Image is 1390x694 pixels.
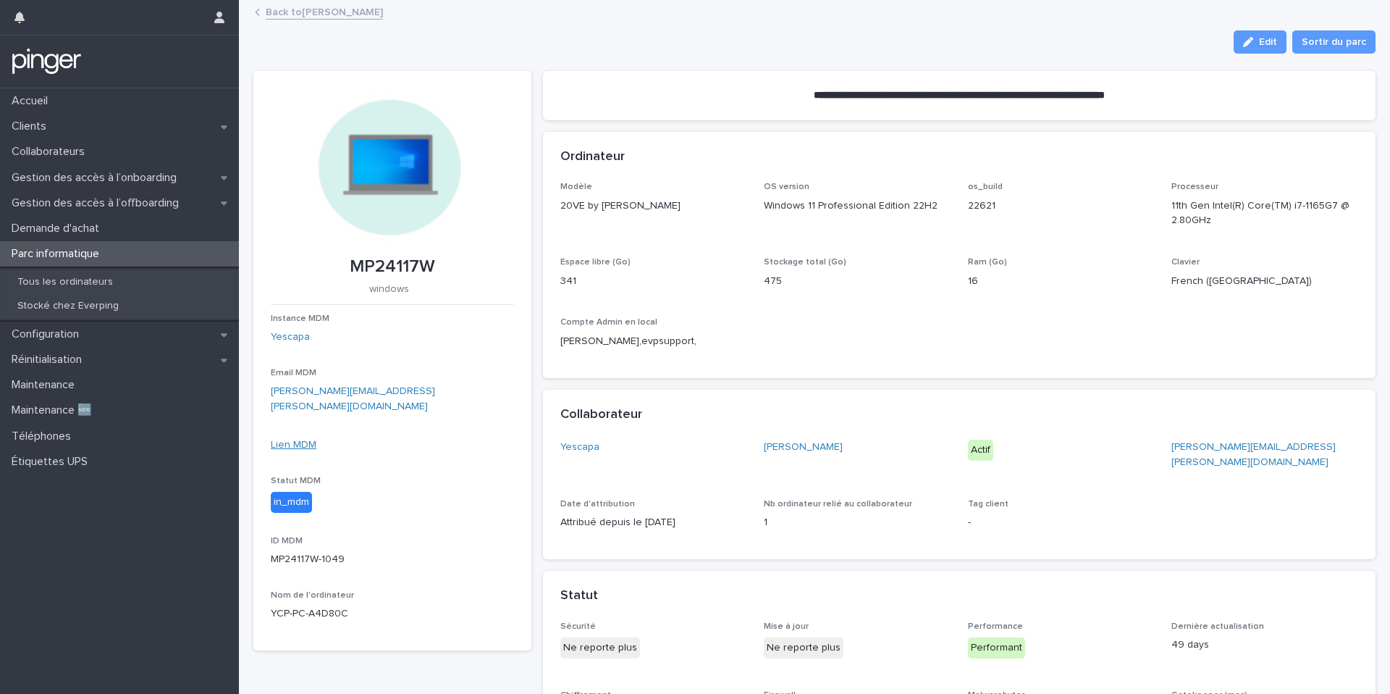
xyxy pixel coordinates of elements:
[968,515,1155,530] p: -
[6,171,188,185] p: Gestion des accès à l’onboarding
[560,440,599,455] a: Yescapa
[271,552,514,567] p: MP24117W-1049
[560,258,631,267] span: Espace libre (Go)
[764,198,951,214] p: Windows 11 Professional Edition 22H2
[6,222,111,235] p: Demande d'achat
[560,198,747,214] p: 20VE by [PERSON_NAME]
[764,622,809,631] span: Mise à jour
[764,274,951,289] p: 475
[560,637,640,659] div: Ne reporte plus
[968,440,993,461] div: Actif
[6,404,104,417] p: Maintenance 🆕
[968,274,1155,289] p: 16
[560,407,642,423] h2: Collaborateur
[560,183,592,191] span: Modèle
[560,149,625,165] h2: Ordinateur
[560,622,596,631] span: Sécurité
[1171,622,1264,631] span: Dernière actualisation
[6,430,83,443] p: Téléphones
[6,276,125,288] p: Tous les ordinateurs
[6,145,96,159] p: Collaborateurs
[560,588,598,604] h2: Statut
[1171,198,1358,229] p: 11th Gen Intel(R) Core(TM) i7-1165G7 @ 2.80GHz
[6,455,99,469] p: Étiquettes UPS
[271,537,303,545] span: ID MDM
[271,477,321,485] span: Statut MDM
[968,183,1003,191] span: os_build
[271,492,312,513] div: in_mdm
[1171,442,1336,467] a: [PERSON_NAME][EMAIL_ADDRESS][PERSON_NAME][DOMAIN_NAME]
[1171,258,1200,267] span: Clavier
[271,330,310,345] a: Yescapa
[1171,274,1358,289] p: French ([GEOGRAPHIC_DATA])
[968,637,1025,659] div: Performant
[968,198,1155,214] p: 22621
[271,386,435,411] a: [PERSON_NAME][EMAIL_ADDRESS][PERSON_NAME][DOMAIN_NAME]
[1234,30,1286,54] button: Edit
[6,327,90,341] p: Configuration
[968,500,1008,509] span: Tag client
[271,314,329,323] span: Instance MDM
[1302,35,1366,49] span: Sortir du parc
[764,500,912,509] span: Nb ordinateur relié au collaborateur
[271,440,316,450] a: Lien MDM
[1292,30,1376,54] button: Sortir du parc
[560,274,747,289] p: 341
[1171,637,1358,653] p: 49 days
[764,515,951,530] p: 1
[6,300,130,312] p: Stocké chez Everping
[968,622,1023,631] span: Performance
[266,3,383,20] a: Back to[PERSON_NAME]
[1259,37,1277,47] span: Edit
[271,369,316,377] span: Email MDM
[560,318,657,327] span: Compte Admin en local
[764,258,846,267] span: Stockage total (Go)
[764,183,809,191] span: OS version
[271,606,514,622] p: YCP-PC-A4D80C
[6,247,111,261] p: Parc informatique
[968,258,1007,267] span: Ram (Go)
[271,591,354,600] span: Nom de l'ordinateur
[764,637,843,659] div: Ne reporte plus
[1171,183,1218,191] span: Processeur
[764,440,843,455] a: [PERSON_NAME]
[271,283,508,296] p: windows
[6,378,86,392] p: Maintenance
[12,47,82,76] img: mTgBEunGTSyRkCgitkcU
[560,515,747,530] p: Attribué depuis le [DATE]
[6,120,58,133] p: Clients
[6,353,93,367] p: Réinitialisation
[560,500,635,509] span: Date d'attribution
[560,334,747,349] p: [PERSON_NAME],evpsupport,
[6,94,59,108] p: Accueil
[6,196,190,210] p: Gestion des accès à l’offboarding
[271,256,514,277] p: MP24117W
